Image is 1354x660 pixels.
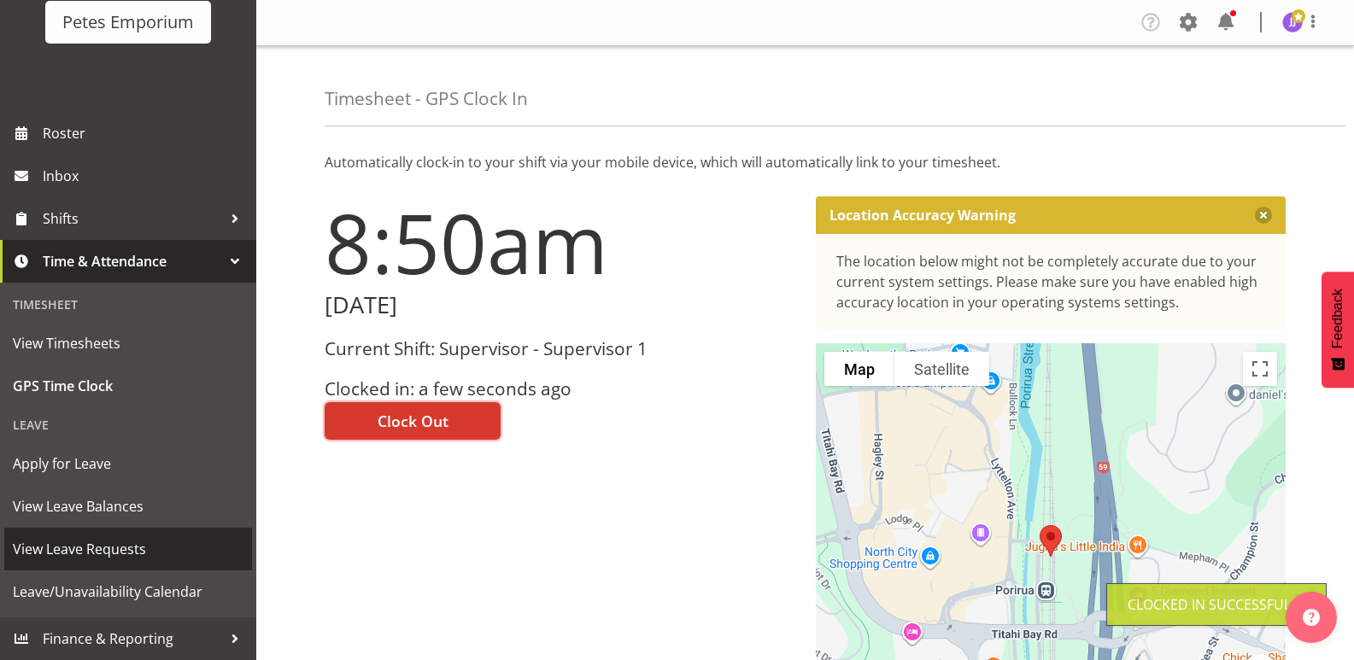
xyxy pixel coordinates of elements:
[13,451,243,476] span: Apply for Leave
[43,248,222,274] span: Time & Attendance
[13,494,243,519] span: View Leave Balances
[1282,12,1303,32] img: janelle-jonkers702.jpg
[43,163,248,189] span: Inbox
[1303,609,1320,626] img: help-xxl-2.png
[378,410,448,432] span: Clock Out
[4,322,252,365] a: View Timesheets
[13,330,243,356] span: View Timesheets
[43,206,222,231] span: Shifts
[43,120,248,146] span: Roster
[13,579,243,605] span: Leave/Unavailability Calendar
[4,365,252,407] a: GPS Time Clock
[1322,272,1354,388] button: Feedback - Show survey
[325,292,795,318] h2: [DATE]
[824,352,894,386] button: Show street map
[13,373,243,399] span: GPS Time Clock
[1330,289,1345,348] span: Feedback
[1255,207,1272,224] button: Close message
[4,287,252,322] div: Timesheet
[4,442,252,485] a: Apply for Leave
[325,89,528,108] h4: Timesheet - GPS Clock In
[836,251,1266,312] div: The location below might not be completely accurate due to your current system settings. Please m...
[43,626,222,651] span: Finance & Reporting
[13,536,243,562] span: View Leave Requests
[325,339,795,359] h3: Current Shift: Supervisor - Supervisor 1
[325,196,795,289] h1: 8:50am
[325,152,1286,172] p: Automatically clock-in to your shift via your mobile device, which will automatically link to you...
[4,528,252,570] a: View Leave Requests
[325,402,501,440] button: Clock Out
[1128,594,1305,615] div: Clocked in Successfully
[894,352,989,386] button: Show satellite imagery
[829,207,1016,224] p: Location Accuracy Warning
[62,9,194,35] div: Petes Emporium
[4,570,252,613] a: Leave/Unavailability Calendar
[325,379,795,399] h3: Clocked in: a few seconds ago
[4,407,252,442] div: Leave
[1243,352,1277,386] button: Toggle fullscreen view
[4,485,252,528] a: View Leave Balances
